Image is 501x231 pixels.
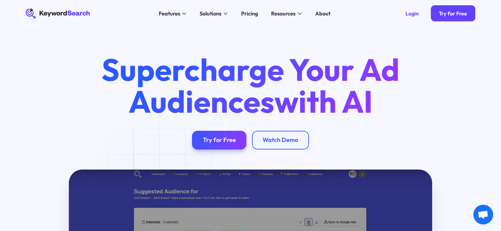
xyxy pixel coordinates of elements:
[237,8,262,19] a: Pricing
[315,10,330,18] div: About
[311,8,334,19] a: About
[159,10,180,18] div: Features
[192,131,246,150] a: Try for Free
[89,54,412,117] h1: Supercharge Your Ad Audiences
[439,10,467,17] div: Try for Free
[405,10,419,17] div: Login
[473,205,493,224] a: Open chat
[241,10,258,18] div: Pricing
[200,10,221,18] div: Solutions
[263,136,298,144] div: Watch Demo
[203,136,236,144] div: Try for Free
[274,82,373,121] span: with AI
[397,5,427,21] a: Login
[431,5,475,21] a: Try for Free
[271,10,295,18] div: Resources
